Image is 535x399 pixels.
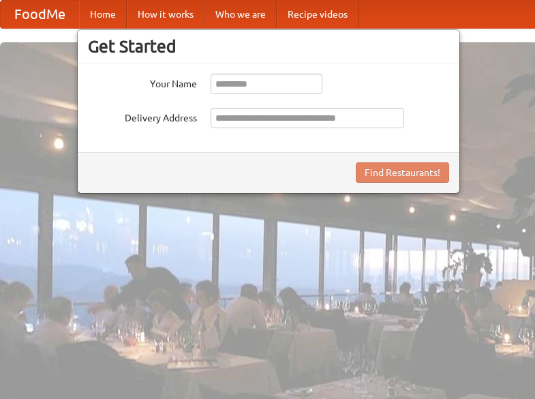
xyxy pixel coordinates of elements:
[204,1,277,28] a: Who we are
[277,1,358,28] a: Recipe videos
[356,162,449,183] button: Find Restaurants!
[88,108,197,125] label: Delivery Address
[88,36,449,57] h3: Get Started
[1,1,79,28] a: FoodMe
[88,74,197,91] label: Your Name
[79,1,127,28] a: Home
[127,1,204,28] a: How it works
